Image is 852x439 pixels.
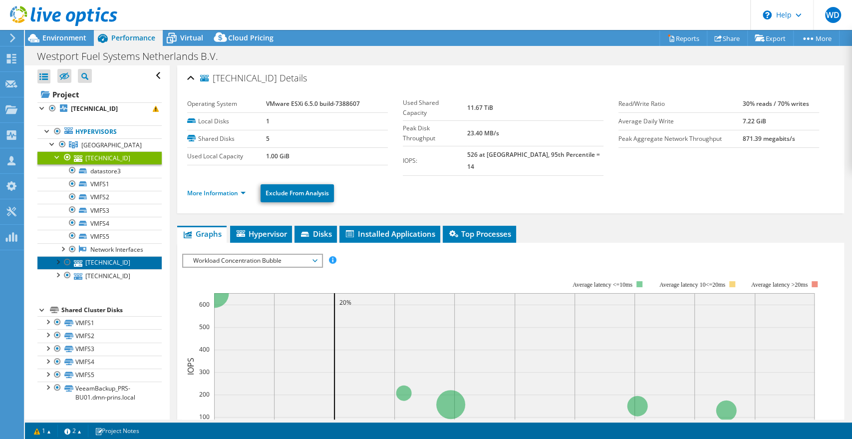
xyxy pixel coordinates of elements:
[71,104,118,113] b: [TECHNICAL_ID]
[32,51,234,62] h1: Westport Fuel Systems Netherlands B.V.
[188,255,316,267] span: Workload Concentration Bubble
[37,343,162,356] a: VMFS3
[266,117,270,125] b: 1
[403,156,467,166] label: IOPS:
[743,117,766,125] b: 7.22 GiB
[187,151,266,161] label: Used Local Capacity
[187,134,266,144] label: Shared Disks
[37,125,162,138] a: Hypervisors
[825,7,841,23] span: WD
[339,298,351,307] text: 20%
[37,243,162,256] a: Network Interfaces
[618,116,743,126] label: Average Daily Write
[37,356,162,369] a: VMFS4
[618,134,743,144] label: Peak Aggregate Network Throughput
[111,33,155,42] span: Performance
[199,300,210,309] text: 600
[37,138,162,151] a: Eindhoven
[81,141,142,149] span: [GEOGRAPHIC_DATA]
[743,134,795,143] b: 871.39 megabits/s
[199,345,210,354] text: 400
[37,151,162,164] a: [TECHNICAL_ID]
[199,390,210,399] text: 200
[37,86,162,102] a: Project
[37,204,162,217] a: VMFS3
[37,230,162,243] a: VMFS5
[299,229,332,239] span: Disks
[266,152,289,160] b: 1.00 GiB
[747,30,794,46] a: Export
[659,30,707,46] a: Reports
[403,98,467,118] label: Used Shared Capacity
[467,103,493,112] b: 11.67 TiB
[37,178,162,191] a: VMFS1
[187,116,266,126] label: Local Disks
[37,369,162,382] a: VMFS5
[618,99,743,109] label: Read/Write Ratio
[61,304,162,316] div: Shared Cluster Disks
[42,33,86,42] span: Environment
[228,33,274,42] span: Cloud Pricing
[467,150,600,171] b: 526 at [GEOGRAPHIC_DATA], 95th Percentile = 14
[743,99,809,108] b: 30% reads / 70% writes
[572,281,632,288] tspan: Average latency <=10ms
[37,329,162,342] a: VMFS2
[266,99,360,108] b: VMware ESXi 6.5.0 build-7388607
[37,102,162,115] a: [TECHNICAL_ID]
[659,281,725,288] tspan: Average latency 10<=20ms
[751,281,808,288] text: Average latency >20ms
[187,99,266,109] label: Operating System
[199,368,210,376] text: 300
[182,229,222,239] span: Graphs
[88,425,146,437] a: Project Notes
[185,358,196,375] text: IOPS
[707,30,748,46] a: Share
[199,413,210,421] text: 100
[235,229,287,239] span: Hypervisor
[37,191,162,204] a: VMFS2
[200,73,277,83] span: [TECHNICAL_ID]
[57,425,88,437] a: 2
[187,189,246,197] a: More Information
[793,30,840,46] a: More
[37,217,162,230] a: VMFS4
[37,316,162,329] a: VMFS1
[37,256,162,269] a: [TECHNICAL_ID]
[403,123,467,143] label: Peak Disk Throughput
[448,229,511,239] span: Top Processes
[37,382,162,404] a: VeeamBackup_PRS-BU01.dmn-prins.local
[27,425,58,437] a: 1
[280,72,307,84] span: Details
[261,184,334,202] a: Exclude From Analysis
[199,323,210,331] text: 500
[180,33,203,42] span: Virtual
[344,229,435,239] span: Installed Applications
[37,164,162,177] a: datastore3
[266,134,270,143] b: 5
[467,129,499,137] b: 23.40 MB/s
[37,269,162,282] a: [TECHNICAL_ID]
[763,10,772,19] svg: \n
